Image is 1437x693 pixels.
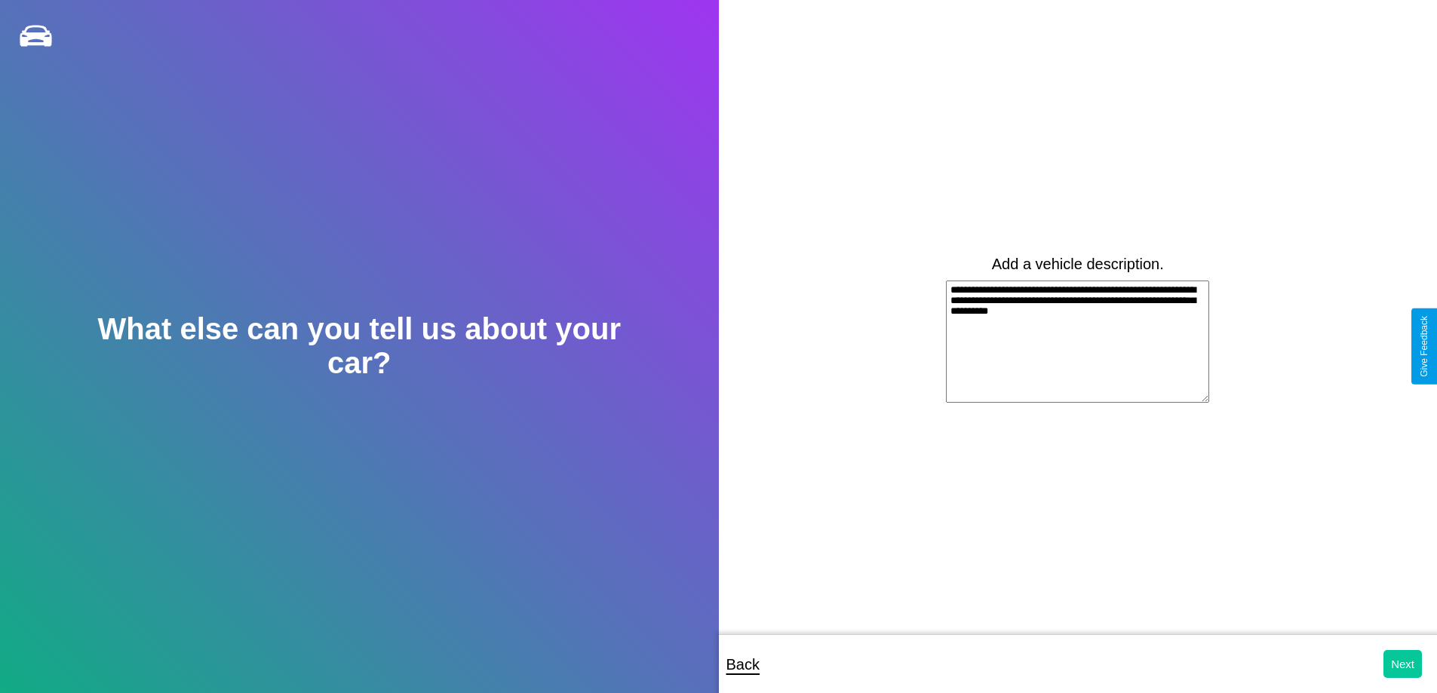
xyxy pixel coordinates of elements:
[72,312,646,380] h2: What else can you tell us about your car?
[1383,650,1422,678] button: Next
[726,651,760,678] p: Back
[992,256,1164,273] label: Add a vehicle description.
[1419,316,1429,377] div: Give Feedback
